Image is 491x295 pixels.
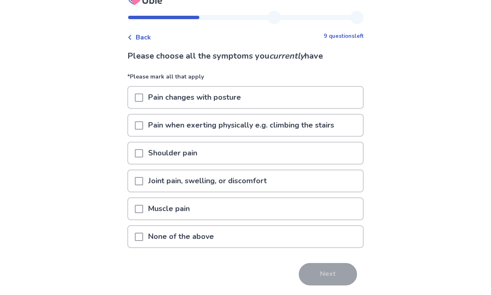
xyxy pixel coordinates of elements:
p: Pain changes with posture [143,87,246,108]
p: Muscle pain [143,199,195,220]
i: currently [269,51,305,62]
span: Back [136,33,151,43]
p: 9 questions left [324,33,364,41]
p: Joint pain, swelling, or discomfort [143,171,272,192]
p: Shoulder pain [143,143,202,164]
p: *Please mark all that apply [127,73,364,86]
p: None of the above [143,226,219,248]
p: Please choose all the symptoms you have [127,50,364,63]
p: Pain when exerting physically e.g. climbing the stairs [143,115,339,136]
button: Next [299,263,357,286]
